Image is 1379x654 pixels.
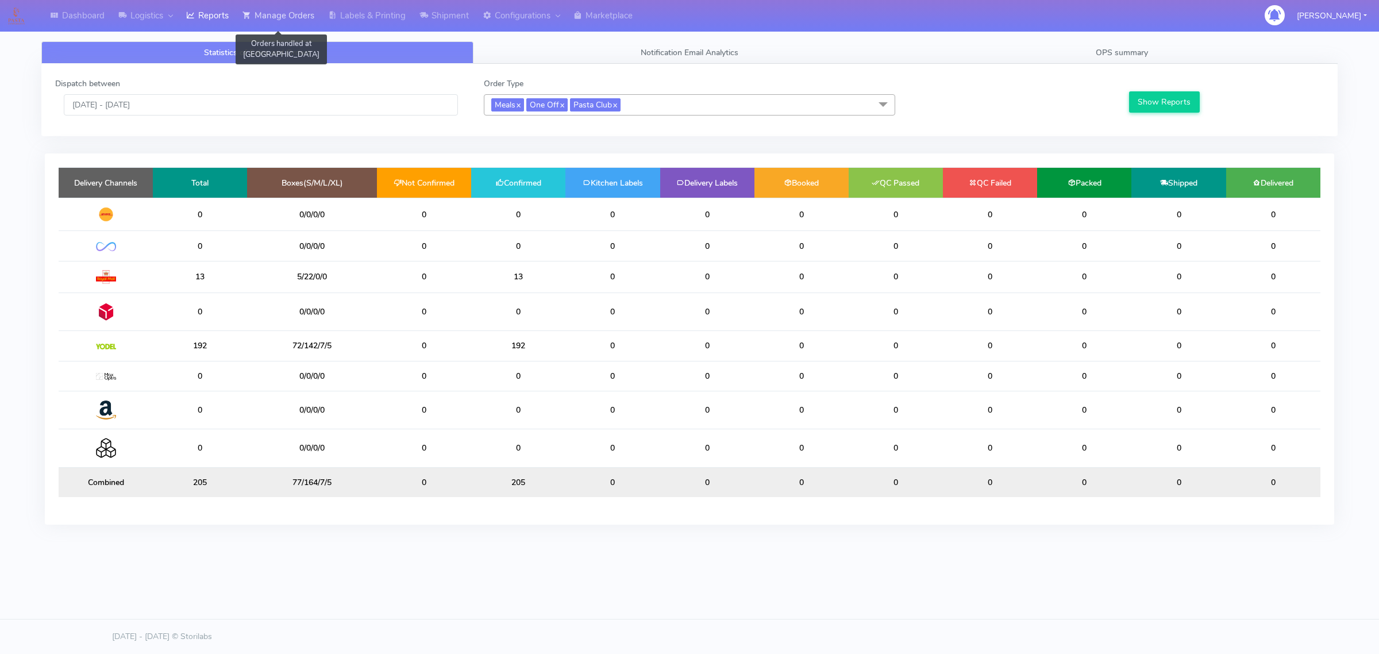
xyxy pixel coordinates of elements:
td: 0 [1131,231,1226,261]
td: 0 [377,361,471,391]
td: Kitchen Labels [565,168,660,198]
td: 0 [1037,331,1131,361]
td: 0 [1037,391,1131,429]
td: 0 [471,231,565,261]
td: 0 [1226,198,1320,231]
td: 0 [377,391,471,429]
td: 0 [660,391,754,429]
td: 0 [754,361,849,391]
td: 0 [849,429,943,467]
td: Shipped [1131,168,1226,198]
td: 0 [660,429,754,467]
td: 0 [943,467,1037,497]
td: 0 [849,198,943,231]
input: Pick the Daterange [64,94,458,116]
img: MaxOptra [96,373,116,381]
td: 5/22/0/0 [247,261,377,293]
td: 0 [153,293,247,330]
img: Royal Mail [96,270,116,284]
td: 0 [565,467,660,497]
td: 0 [377,293,471,330]
td: 0 [1131,391,1226,429]
td: 0 [943,231,1037,261]
td: Boxes(S/M/L/XL) [247,168,377,198]
td: 192 [153,331,247,361]
td: 77/164/7/5 [247,467,377,497]
td: 0 [1226,231,1320,261]
td: 0 [660,361,754,391]
td: 0 [1226,331,1320,361]
td: 0 [849,331,943,361]
td: 0 [849,391,943,429]
a: x [559,98,564,110]
td: 0/0/0/0 [247,361,377,391]
td: 0/0/0/0 [247,391,377,429]
td: 192 [471,331,565,361]
label: Dispatch between [55,78,120,90]
td: 0 [565,429,660,467]
td: 0 [754,293,849,330]
td: 0 [1226,261,1320,293]
td: 0/0/0/0 [247,231,377,261]
td: 0 [943,198,1037,231]
td: 0 [471,293,565,330]
span: Meals [491,98,524,111]
td: 0 [660,231,754,261]
td: 0 [660,261,754,293]
img: DPD [96,302,116,322]
ul: Tabs [41,41,1338,64]
td: 0 [1226,361,1320,391]
td: 0 [153,231,247,261]
td: 0 [660,293,754,330]
td: 0 [1131,361,1226,391]
td: 0 [1131,429,1226,467]
td: 0 [849,361,943,391]
td: 0 [754,331,849,361]
td: Combined [59,467,153,497]
td: 0 [153,361,247,391]
td: 0 [754,467,849,497]
td: Confirmed [471,168,565,198]
span: Statistics of Sales and Orders [204,47,311,58]
td: QC Passed [849,168,943,198]
td: 0 [943,391,1037,429]
td: 0 [565,231,660,261]
td: 72/142/7/5 [247,331,377,361]
td: 0 [1037,467,1131,497]
td: 0 [660,331,754,361]
td: 0 [565,331,660,361]
td: 0 [565,361,660,391]
td: 0 [1037,261,1131,293]
td: 0 [849,261,943,293]
img: OnFleet [96,242,116,252]
img: Yodel [96,344,116,349]
td: 0 [754,429,849,467]
td: 0 [943,293,1037,330]
td: 0 [1037,198,1131,231]
td: 0/0/0/0 [247,429,377,467]
span: OPS summary [1096,47,1148,58]
td: Not Confirmed [377,168,471,198]
td: 0 [565,391,660,429]
td: 0 [754,198,849,231]
td: 0/0/0/0 [247,293,377,330]
td: 0 [1037,429,1131,467]
td: 0 [1226,293,1320,330]
td: 0 [943,429,1037,467]
td: 0 [565,198,660,231]
span: Notification Email Analytics [641,47,738,58]
td: 0 [849,467,943,497]
td: 0 [754,231,849,261]
td: 0 [660,198,754,231]
td: 0 [943,361,1037,391]
td: 0/0/0/0 [247,198,377,231]
td: 0 [565,261,660,293]
td: 0 [1037,293,1131,330]
td: Delivery Channels [59,168,153,198]
td: 13 [153,261,247,293]
td: 0 [153,391,247,429]
span: Pasta Club [570,98,621,111]
label: Order Type [484,78,523,90]
td: 0 [1131,198,1226,231]
img: Collection [96,438,116,458]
